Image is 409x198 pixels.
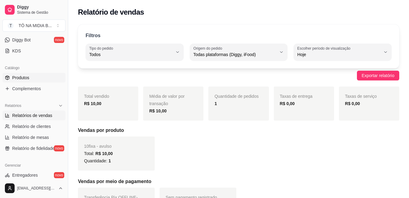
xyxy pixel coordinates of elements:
[2,111,65,120] a: Relatórios de vendas
[12,112,52,118] span: Relatórios de vendas
[190,44,288,61] button: Origem do pedidoTodas plataformas (Diggy, iFood)
[149,94,185,106] span: Média de valor por transação
[2,122,65,131] a: Relatório de clientes
[2,181,65,196] button: [EMAIL_ADDRESS][DOMAIN_NAME]
[12,48,21,54] span: KDS
[5,103,21,108] span: Relatórios
[280,94,312,99] span: Taxas de entrega
[193,51,277,58] span: Todas plataformas (Diggy, iFood)
[149,108,167,113] strong: R$ 10,00
[19,23,52,29] div: TÔ NA MIDIA B ...
[12,123,51,129] span: Relatório de clientes
[214,101,217,106] strong: 1
[84,158,111,163] span: Quantidade:
[2,161,65,170] div: Gerenciar
[345,101,360,106] strong: R$ 0,00
[2,63,65,73] div: Catálogo
[17,5,63,10] span: Diggy
[84,151,113,156] span: Total:
[362,72,394,79] span: Exportar relatório
[84,144,111,149] span: 10fixa - avulso
[12,172,38,178] span: Entregadores
[2,143,65,153] a: Relatório de fidelidadenovo
[357,71,399,80] button: Exportar relatório
[86,44,184,61] button: Tipo do pedidoTodos
[2,73,65,83] a: Produtos
[84,101,101,106] strong: R$ 10,00
[280,101,295,106] strong: R$ 0,00
[2,2,65,17] a: DiggySistema de Gestão
[8,23,14,29] span: T
[2,84,65,94] a: Complementos
[12,145,55,151] span: Relatório de fidelidade
[86,32,100,39] p: Filtros
[2,133,65,142] a: Relatório de mesas
[294,44,392,61] button: Escolher período de visualizaçãoHoje
[108,158,111,163] span: 1
[78,7,144,17] h2: Relatório de vendas
[78,178,399,185] h5: Vendas por meio de pagamento
[2,19,65,32] button: Select a team
[78,127,399,134] h5: Vendas por produto
[95,151,113,156] span: R$ 10,00
[2,170,65,180] a: Entregadoresnovo
[12,75,29,81] span: Produtos
[12,134,49,140] span: Relatório de mesas
[89,46,115,51] label: Tipo do pedido
[297,46,352,51] label: Escolher período de visualização
[297,51,381,58] span: Hoje
[193,46,224,51] label: Origem do pedido
[17,186,56,191] span: [EMAIL_ADDRESS][DOMAIN_NAME]
[12,37,31,43] span: Diggy Bot
[345,94,377,99] span: Taxas de serviço
[17,10,63,15] span: Sistema de Gestão
[2,35,65,45] a: Diggy Botnovo
[2,46,65,56] a: KDS
[214,94,259,99] span: Quantidade de pedidos
[12,86,41,92] span: Complementos
[89,51,173,58] span: Todos
[84,94,109,99] span: Total vendido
